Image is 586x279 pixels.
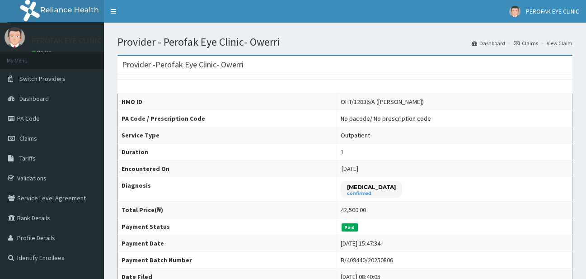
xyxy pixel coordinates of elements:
th: Service Type [118,127,337,144]
h1: Provider - Perofak Eye Clinic- Owerri [117,36,572,48]
th: Diagnosis [118,177,337,202]
div: Outpatient [341,131,370,140]
p: PEROFAK EYE CLINIC [32,37,102,45]
span: [DATE] [342,165,358,173]
img: User Image [509,6,520,17]
small: confirmed [347,191,396,196]
a: Claims [514,39,538,47]
th: HMO ID [118,94,337,110]
a: Dashboard [472,39,505,47]
span: PEROFAK EYE CLINIC [526,7,579,15]
th: Payment Date [118,235,337,252]
div: 1 [341,147,344,156]
div: B/409440/20250806 [341,255,393,265]
th: Encountered On [118,161,337,177]
span: Claims [19,134,37,142]
span: Dashboard [19,95,49,103]
span: Paid [342,223,358,232]
p: [MEDICAL_DATA] [347,183,396,191]
th: Payment Batch Number [118,252,337,269]
div: OHT/12836/A ([PERSON_NAME]) [341,97,424,106]
th: Total Price(₦) [118,202,337,218]
th: PA Code / Prescription Code [118,110,337,127]
a: View Claim [547,39,572,47]
span: Switch Providers [19,75,66,83]
img: User Image [5,27,25,47]
h3: Provider - Perofak Eye Clinic- Owerri [122,61,244,69]
th: Payment Status [118,218,337,235]
th: Duration [118,144,337,161]
div: No pacode / No prescription code [341,114,431,123]
a: Online [32,49,53,56]
div: [DATE] 15:47:34 [341,239,380,248]
div: 42,500.00 [341,205,366,214]
span: Tariffs [19,154,36,162]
